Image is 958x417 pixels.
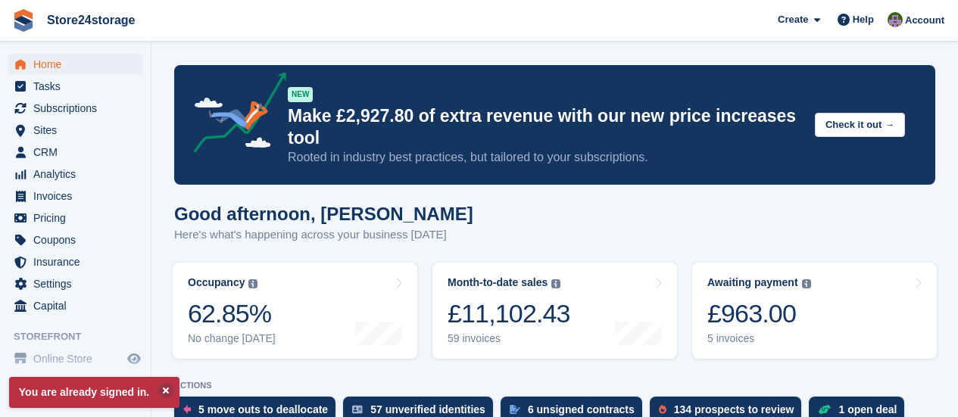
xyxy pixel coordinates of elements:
span: Tasks [33,76,124,97]
img: deal-1b604bf984904fb50ccaf53a9ad4b4a5d6e5aea283cecdc64d6e3604feb123c2.svg [818,404,831,415]
a: Preview store [125,350,143,368]
span: Online Store [33,348,124,369]
img: icon-info-grey-7440780725fd019a000dd9b08b2336e03edf1995a4989e88bcd33f0948082b44.svg [248,279,257,288]
div: 134 prospects to review [674,403,794,415]
a: menu [8,163,143,185]
p: ACTIONS [174,381,935,391]
a: menu [8,348,143,369]
div: £963.00 [707,298,811,329]
span: Coupons [33,229,124,251]
span: Subscriptions [33,98,124,119]
img: contract_signature_icon-13c848040528278c33f63329250d36e43548de30e8caae1d1a13099fd9432cc5.svg [510,405,520,414]
img: icon-info-grey-7440780725fd019a000dd9b08b2336e03edf1995a4989e88bcd33f0948082b44.svg [551,279,560,288]
a: menu [8,185,143,207]
div: NEW [288,87,313,102]
img: prospect-51fa495bee0391a8d652442698ab0144808aea92771e9ea1ae160a38d050c398.svg [659,405,666,414]
div: £11,102.43 [448,298,570,329]
img: verify_identity-adf6edd0f0f0b5bbfe63781bf79b02c33cf7c696d77639b501bdc392416b5a36.svg [352,405,363,414]
a: Awaiting payment £963.00 5 invoices [692,263,937,359]
span: Settings [33,273,124,294]
a: menu [8,142,143,163]
span: Pricing [33,207,124,229]
a: menu [8,120,143,141]
span: CRM [33,142,124,163]
span: Sites [33,120,124,141]
img: icon-info-grey-7440780725fd019a000dd9b08b2336e03edf1995a4989e88bcd33f0948082b44.svg [802,279,811,288]
a: menu [8,76,143,97]
p: Here's what's happening across your business [DATE] [174,226,473,244]
p: Rooted in industry best practices, but tailored to your subscriptions. [288,149,803,166]
div: 57 unverified identities [370,403,485,415]
span: Storefront [14,329,151,344]
span: Account [905,13,944,28]
a: menu [8,54,143,75]
a: menu [8,229,143,251]
span: Invoices [33,185,124,207]
a: menu [8,273,143,294]
div: 6 unsigned contracts [528,403,635,415]
a: Occupancy 62.85% No change [DATE] [173,263,417,359]
a: menu [8,295,143,316]
div: No change [DATE] [188,332,276,345]
span: Help [853,12,874,27]
p: You are already signed in. [9,377,179,408]
span: Create [778,12,808,27]
span: Home [33,54,124,75]
div: Month-to-date sales [448,276,548,289]
div: 59 invoices [448,332,570,345]
span: Capital [33,295,124,316]
div: 62.85% [188,298,276,329]
a: menu [8,251,143,272]
p: Make £2,927.80 of extra revenue with our new price increases tool [288,105,803,149]
div: Awaiting payment [707,276,798,289]
span: Insurance [33,251,124,272]
button: Check it out → [815,113,905,138]
span: Analytics [33,163,124,185]
a: Month-to-date sales £11,102.43 59 invoices [432,263,677,359]
div: 5 invoices [707,332,811,345]
img: price-adjustments-announcement-icon-8257ccfd72463d97f412b2fc003d46551f7dbcb40ab6d574587a9cd5c0d94... [181,72,287,158]
h1: Good afternoon, [PERSON_NAME] [174,204,473,224]
a: menu [8,98,143,119]
a: menu [8,207,143,229]
a: Store24storage [41,8,142,33]
img: stora-icon-8386f47178a22dfd0bd8f6a31ec36ba5ce8667c1dd55bd0f319d3a0aa187defe.svg [12,9,35,32]
img: move_outs_to_deallocate_icon-f764333ba52eb49d3ac5e1228854f67142a1ed5810a6f6cc68b1a99e826820c5.svg [183,405,191,414]
div: Occupancy [188,276,245,289]
img: Jane Welch [888,12,903,27]
div: 5 move outs to deallocate [198,403,328,415]
div: 1 open deal [838,403,897,415]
